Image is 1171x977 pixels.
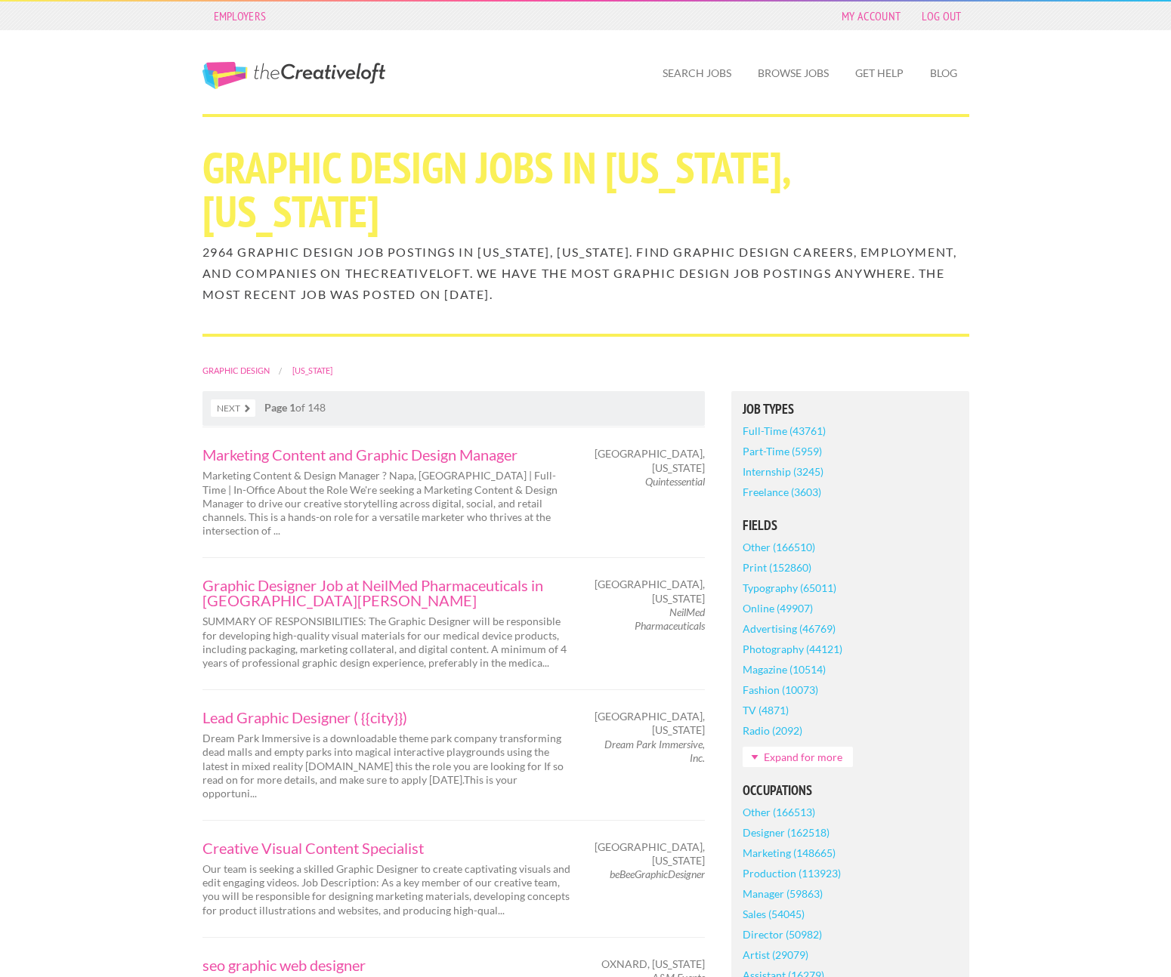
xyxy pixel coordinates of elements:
a: Graphic Design [202,365,270,375]
a: Get Help [843,56,916,91]
a: Next [211,399,255,417]
a: Artist (29079) [743,945,808,965]
span: [GEOGRAPHIC_DATA], [US_STATE] [595,840,705,868]
em: beBeeGraphicDesigner [610,868,705,880]
p: SUMMARY OF RESPONSIBILITIES: The Graphic Designer will be responsible for developing high-quality... [202,615,573,670]
em: Quintessential [645,475,705,488]
p: Dream Park Immersive is a downloadable theme park company transforming dead malls and empty parks... [202,732,573,800]
p: Our team is seeking a skilled Graphic Designer to create captivating visuals and edit engaging vi... [202,862,573,917]
a: Designer (162518) [743,822,830,843]
strong: Page 1 [264,401,295,414]
a: Print (152860) [743,557,811,578]
a: Advertising (46769) [743,618,836,639]
a: Manager (59863) [743,883,823,904]
a: Director (50982) [743,924,822,945]
a: Expand for more [743,747,853,767]
a: seo graphic web designer [202,957,573,972]
a: Production (113923) [743,863,841,883]
a: Log Out [914,5,969,26]
h2: 2964 Graphic Design job postings in [US_STATE], [US_STATE]. Find Graphic Design careers, employme... [202,242,969,305]
em: NeilMed Pharmaceuticals [635,606,705,632]
a: Internship (3245) [743,461,823,482]
h1: Graphic Design Jobs in [US_STATE], [US_STATE] [202,146,969,233]
a: Part-Time (5959) [743,441,822,461]
a: Online (49907) [743,598,813,618]
a: Creative Visual Content Specialist [202,840,573,855]
a: TV (4871) [743,700,789,720]
h5: Job Types [743,402,958,416]
a: Typography (65011) [743,578,836,598]
span: [GEOGRAPHIC_DATA], [US_STATE] [595,447,705,474]
a: Blog [918,56,969,91]
a: Fashion (10073) [743,680,818,700]
span: Oxnard, [US_STATE] [601,957,705,971]
a: Full-Time (43761) [743,421,826,441]
a: Magazine (10514) [743,659,826,680]
em: Dream Park Immersive, Inc. [604,738,705,764]
a: Browse Jobs [746,56,841,91]
a: Employers [206,5,274,26]
h5: Fields [743,519,958,532]
a: My Account [834,5,908,26]
a: Lead Graphic Designer ( {{city}}) [202,710,573,725]
nav: of 148 [202,391,705,426]
a: Radio (2092) [743,720,802,741]
a: Search Jobs [650,56,743,91]
a: The Creative Loft [202,62,385,89]
a: Freelance (3603) [743,482,821,502]
a: Marketing (148665) [743,843,836,863]
a: [US_STATE] [292,365,332,375]
p: Marketing Content & Design Manager ? Napa, [GEOGRAPHIC_DATA] | Full-Time | In-Office About the Ro... [202,469,573,538]
a: Graphic Designer Job at NeilMed Pharmaceuticals in [GEOGRAPHIC_DATA][PERSON_NAME] [202,578,573,608]
a: Photography (44121) [743,639,842,659]
a: Marketing Content and Graphic Design Manager [202,447,573,462]
h5: Occupations [743,784,958,797]
a: Other (166513) [743,802,815,822]
span: [GEOGRAPHIC_DATA], [US_STATE] [595,710,705,737]
a: Other (166510) [743,537,815,557]
a: Sales (54045) [743,904,805,924]
span: [GEOGRAPHIC_DATA], [US_STATE] [595,578,705,605]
